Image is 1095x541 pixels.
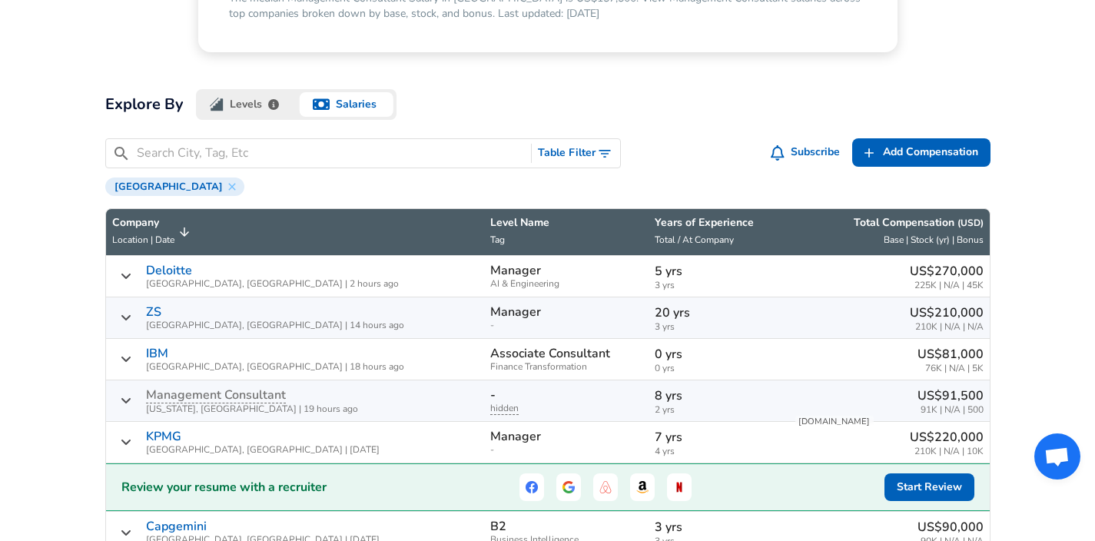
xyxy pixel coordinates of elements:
p: US$91,500 [917,387,984,405]
a: KPMG [146,430,181,443]
span: - [490,320,642,330]
span: Management Consultant [146,387,286,403]
span: Location | Date [112,234,174,246]
p: Years of Experience [655,215,781,231]
a: Add Compensation [852,138,990,167]
p: Manager [490,305,541,319]
span: [GEOGRAPHIC_DATA], [GEOGRAPHIC_DATA] | 14 hours ago [146,320,404,330]
p: US$210,000 [910,304,984,322]
span: AI & Engineering [490,279,642,289]
span: 225K | N/A | 45K [910,280,984,290]
a: Capgemini [146,519,207,533]
p: 3 yrs [655,518,781,536]
span: 210K | N/A | N/A [910,322,984,332]
span: [US_STATE], [GEOGRAPHIC_DATA] | 19 hours ago [146,404,358,414]
span: 4 yrs [655,446,781,456]
span: 3 yrs [655,280,781,290]
p: Level Name [490,215,642,231]
span: Total / At Company [655,234,734,246]
a: ZS [146,305,161,319]
img: Google [562,481,575,493]
span: 210K | N/A | 10K [910,446,984,456]
p: US$270,000 [910,262,984,280]
span: [GEOGRAPHIC_DATA], [GEOGRAPHIC_DATA] | 18 hours ago [146,362,404,372]
span: Finance Transformation [490,362,642,372]
h2: Explore By [105,92,184,117]
p: B2 [490,519,506,533]
span: focus tag for this data point is hidden until there are more submissions. Submit your salary anon... [490,402,519,415]
p: 7 yrs [655,428,781,446]
div: [GEOGRAPHIC_DATA] [105,178,244,196]
h2: Review your resume with a recruiter [121,478,327,496]
a: Review your resume with a recruiterFacebookGoogleAirbnbAmazonNetflixStart Review [106,463,990,512]
span: Base | Stock (yr) | Bonus [884,234,984,246]
img: Amazon [636,481,649,493]
a: IBM [146,347,168,360]
span: - [490,445,642,455]
span: 91K | N/A | 500 [917,405,984,415]
p: Company [112,215,174,231]
span: Start Review [897,478,962,497]
button: Start Review [884,473,974,502]
button: (USD) [957,217,984,230]
p: Associate Consultant [490,347,610,360]
span: CompanyLocation | Date [112,215,194,249]
a: Deloitte [146,264,192,277]
p: - [490,388,496,402]
span: company info for this data point is hidden until there are more submissions. Submit your salary a... [146,388,286,403]
span: 76K | N/A | 5K [917,363,984,373]
span: Tag [490,234,505,246]
button: Subscribe [768,138,846,167]
span: [GEOGRAPHIC_DATA], [GEOGRAPHIC_DATA] | [DATE] [146,445,380,455]
p: 8 yrs [655,387,781,405]
span: Add Compensation [883,143,978,162]
p: 20 yrs [655,304,781,322]
p: Manager [490,264,541,277]
input: Search City, Tag, Etc [137,144,526,163]
button: Toggle Search Filters [532,139,620,168]
p: US$81,000 [917,345,984,363]
button: salaries [296,89,397,120]
span: [GEOGRAPHIC_DATA], [GEOGRAPHIC_DATA] | 2 hours ago [146,279,399,289]
span: 2 yrs [655,405,781,415]
img: Netflix [673,481,685,493]
button: levels.fyi logoLevels [196,89,297,120]
div: Open chat [1034,433,1080,480]
p: Manager [490,430,541,443]
p: 0 yrs [655,345,781,363]
img: levels.fyi logo [210,98,224,111]
span: Total Compensation (USD) Base | Stock (yr) | Bonus [794,215,984,249]
p: US$90,000 [917,518,984,536]
p: Total Compensation [854,215,984,231]
p: 5 yrs [655,262,781,280]
p: US$220,000 [910,428,984,446]
span: 3 yrs [655,322,781,332]
img: Airbnb [599,481,612,493]
span: 0 yrs [655,363,781,373]
span: [GEOGRAPHIC_DATA] [108,181,229,193]
img: Facebook [526,481,538,493]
